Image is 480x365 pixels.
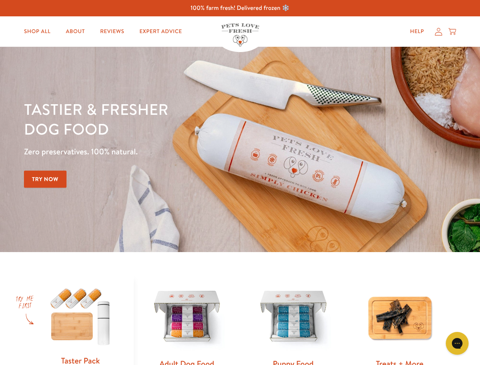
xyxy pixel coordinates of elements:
[60,24,91,39] a: About
[94,24,130,39] a: Reviews
[221,23,259,46] img: Pets Love Fresh
[404,24,430,39] a: Help
[133,24,188,39] a: Expert Advice
[24,171,67,188] a: Try Now
[442,329,472,357] iframe: Gorgias live chat messenger
[18,24,57,39] a: Shop All
[24,99,312,139] h1: Tastier & fresher dog food
[24,145,312,159] p: Zero preservatives. 100% natural.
